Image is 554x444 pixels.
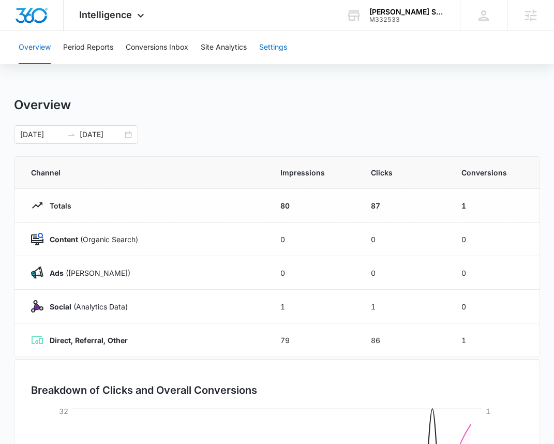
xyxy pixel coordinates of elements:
span: Impressions [280,167,346,178]
button: Site Analytics [201,31,247,64]
td: 0 [449,256,540,290]
td: 80 [268,189,358,223]
p: (Organic Search) [43,234,138,245]
input: End date [80,129,123,140]
div: account name [369,8,445,16]
strong: Content [50,235,78,244]
td: 0 [358,256,449,290]
span: Intelligence [79,9,132,20]
td: 1 [358,290,449,323]
td: 0 [268,223,358,256]
p: (Analytics Data) [43,301,128,312]
td: 87 [358,189,449,223]
tspan: 32 [59,407,68,416]
span: Clicks [371,167,437,178]
td: 0 [358,223,449,256]
td: 79 [268,323,358,357]
input: Start date [20,129,63,140]
td: 1 [268,290,358,323]
td: 0 [268,256,358,290]
span: Conversions [461,167,523,178]
p: ([PERSON_NAME]) [43,268,130,278]
strong: Ads [50,269,64,277]
p: Totals [43,200,71,211]
strong: Direct, Referral, Other [50,336,128,345]
span: Channel [31,167,256,178]
button: Settings [259,31,287,64]
td: 0 [449,223,540,256]
h3: Breakdown of Clicks and Overall Conversions [31,382,257,398]
td: 0 [449,290,540,323]
button: Overview [19,31,51,64]
button: Conversions Inbox [126,31,188,64]
span: to [67,130,76,139]
button: Period Reports [63,31,113,64]
img: Ads [31,267,43,279]
td: 1 [449,323,540,357]
td: 1 [449,189,540,223]
div: account id [369,16,445,23]
td: 86 [358,323,449,357]
span: swap-right [67,130,76,139]
strong: Social [50,302,71,311]
img: Content [31,233,43,245]
img: Social [31,300,43,313]
tspan: 1 [486,407,490,416]
h1: Overview [14,97,71,113]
